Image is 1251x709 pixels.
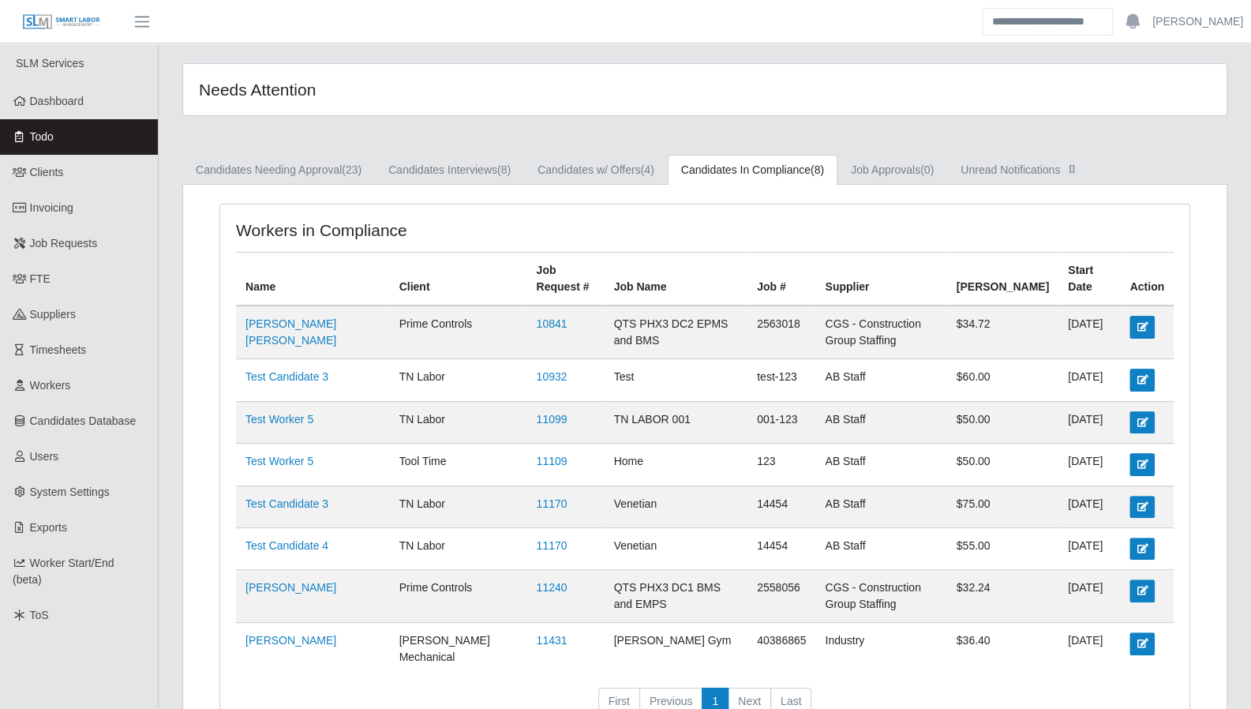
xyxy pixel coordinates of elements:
[245,370,328,383] a: Test Candidate 3
[947,401,1058,443] td: $50.00
[245,581,336,594] a: [PERSON_NAME]
[30,379,71,392] span: Workers
[747,253,815,306] th: Job #
[30,415,137,427] span: Candidates Database
[1120,253,1174,306] th: Action
[390,527,527,569] td: TN Labor
[390,623,527,676] td: [PERSON_NAME] Mechanical
[536,370,567,383] a: 10932
[245,634,336,647] a: [PERSON_NAME]
[30,130,54,143] span: Todo
[815,527,946,569] td: AB Staff
[536,497,567,510] a: 11170
[390,486,527,527] td: TN Labor
[1064,162,1080,174] span: []
[1058,359,1120,401] td: [DATE]
[920,163,934,176] span: (0)
[605,527,748,569] td: Venetian
[536,413,567,426] a: 11099
[668,155,837,186] a: Candidates In Compliance
[815,623,946,676] td: Industry
[605,444,748,486] td: Home
[536,581,567,594] a: 11240
[390,444,527,486] td: Tool Time
[30,308,76,321] span: Suppliers
[947,155,1093,186] a: Unread Notifications
[536,455,567,467] a: 11109
[30,450,59,463] span: Users
[1058,527,1120,569] td: [DATE]
[497,163,511,176] span: (8)
[815,253,946,306] th: Supplier
[1058,486,1120,527] td: [DATE]
[13,557,114,586] span: Worker Start/End (beta)
[947,623,1058,676] td: $36.40
[605,401,748,443] td: TN LABOR 001
[1058,623,1120,676] td: [DATE]
[30,237,98,249] span: Job Requests
[1058,306,1120,359] td: [DATE]
[815,401,946,443] td: AB Staff
[30,95,84,107] span: Dashboard
[747,570,815,623] td: 2558056
[245,539,328,552] a: Test Candidate 4
[947,359,1058,401] td: $60.00
[245,455,313,467] a: Test Worker 5
[390,401,527,443] td: TN Labor
[747,486,815,527] td: 14454
[390,359,527,401] td: TN Labor
[837,155,947,186] a: Job Approvals
[236,220,613,240] h4: Workers in Compliance
[245,413,313,426] a: Test Worker 5
[815,359,946,401] td: AB Staff
[1058,570,1120,623] td: [DATE]
[747,401,815,443] td: 001-123
[605,253,748,306] th: Job Name
[815,570,946,623] td: CGS - Construction Group Staffing
[30,343,87,356] span: Timesheets
[526,253,604,306] th: Job Request #
[524,155,668,186] a: Candidates w/ Offers
[947,486,1058,527] td: $75.00
[375,155,524,186] a: Candidates Interviews
[747,359,815,401] td: test-123
[182,155,375,186] a: Candidates Needing Approval
[1152,13,1243,30] a: [PERSON_NAME]
[1058,401,1120,443] td: [DATE]
[245,317,336,347] a: [PERSON_NAME] [PERSON_NAME]
[390,253,527,306] th: Client
[605,306,748,359] td: QTS PHX3 DC2 EPMS and BMS
[390,306,527,359] td: Prime Controls
[22,13,101,31] img: SLM Logo
[245,497,328,510] a: Test Candidate 3
[747,444,815,486] td: 123
[641,163,654,176] span: (4)
[747,527,815,569] td: 14454
[947,444,1058,486] td: $50.00
[605,359,748,401] td: Test
[605,623,748,676] td: [PERSON_NAME] Gym
[605,486,748,527] td: Venetian
[236,253,390,306] th: Name
[747,306,815,359] td: 2563018
[536,539,567,552] a: 11170
[30,486,110,498] span: System Settings
[1058,253,1120,306] th: Start Date
[342,163,361,176] span: (23)
[815,486,946,527] td: AB Staff
[1058,444,1120,486] td: [DATE]
[982,8,1113,36] input: Search
[536,317,567,330] a: 10841
[747,623,815,676] td: 40386865
[16,57,84,69] span: SLM Services
[30,166,64,178] span: Clients
[811,163,824,176] span: (8)
[605,570,748,623] td: QTS PHX3 DC1 BMS and EMPS
[815,306,946,359] td: CGS - Construction Group Staffing
[536,634,567,647] a: 11431
[199,80,607,99] h4: Needs Attention
[30,272,51,285] span: FTE
[947,306,1058,359] td: $34.72
[947,527,1058,569] td: $55.00
[30,521,67,534] span: Exports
